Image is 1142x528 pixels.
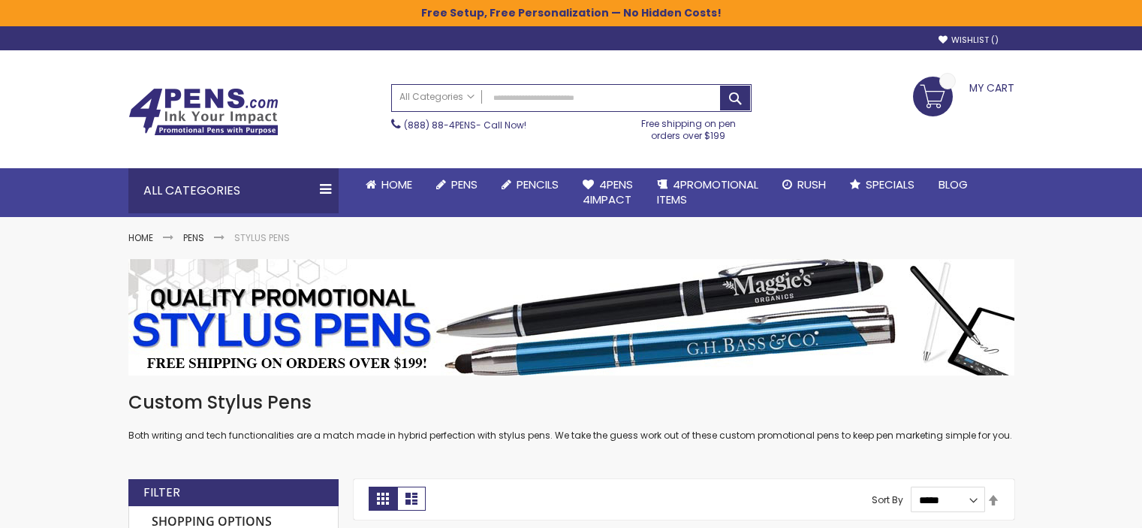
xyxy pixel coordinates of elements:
span: All Categories [399,91,475,103]
a: Specials [838,168,927,201]
div: All Categories [128,168,339,213]
span: 4PROMOTIONAL ITEMS [657,177,758,207]
strong: Stylus Pens [234,231,290,244]
a: Wishlist [939,35,999,46]
div: Both writing and tech functionalities are a match made in hybrid perfection with stylus pens. We ... [128,391,1014,442]
label: Sort By [872,493,903,506]
a: Rush [770,168,838,201]
img: Stylus Pens [128,259,1014,376]
a: Pens [424,168,490,201]
span: - Call Now! [404,119,526,131]
div: Free shipping on pen orders over $199 [625,112,752,142]
a: Home [354,168,424,201]
span: Blog [939,177,968,192]
a: Pens [183,231,204,244]
span: Pens [451,177,478,192]
a: Blog [927,168,980,201]
strong: Filter [143,484,180,501]
span: 4Pens 4impact [583,177,633,207]
a: All Categories [392,85,482,110]
strong: Grid [369,487,397,511]
span: Specials [866,177,915,192]
a: Home [128,231,153,244]
a: 4Pens4impact [571,168,645,217]
h1: Custom Stylus Pens [128,391,1014,415]
span: Rush [797,177,826,192]
img: 4Pens Custom Pens and Promotional Products [128,88,279,136]
a: Pencils [490,168,571,201]
a: (888) 88-4PENS [404,119,476,131]
a: 4PROMOTIONALITEMS [645,168,770,217]
span: Home [381,177,412,192]
span: Pencils [517,177,559,192]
